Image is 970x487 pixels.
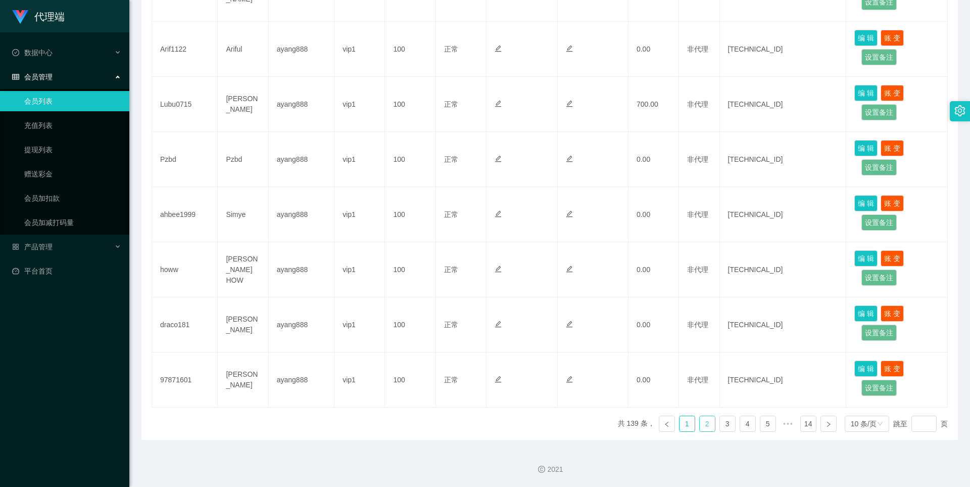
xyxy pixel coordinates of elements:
[152,77,218,132] td: Lubu0715
[218,132,268,187] td: Pzbd
[687,321,708,329] span: 非代理
[12,49,19,56] i: 图标: check-circle-o
[881,305,904,322] button: 账 变
[444,155,458,163] span: 正常
[740,416,756,432] li: 4
[385,242,435,297] td: 100
[826,421,832,427] i: 图标: right
[854,250,878,267] button: 编 辑
[854,195,878,211] button: 编 辑
[152,187,218,242] td: ahbee1999
[800,416,816,432] li: 14
[881,30,904,46] button: 账 变
[444,376,458,384] span: 正常
[699,416,715,432] li: 2
[740,416,755,431] a: 4
[687,376,708,384] span: 非代理
[801,416,816,431] a: 14
[495,100,502,107] i: 图标: edit
[780,416,796,432] span: •••
[24,140,121,160] a: 提现列表
[820,416,837,432] li: 下一页
[628,187,679,242] td: 0.00
[566,210,573,217] i: 图标: edit
[628,77,679,132] td: 700.00
[851,416,877,431] div: 10 条/页
[218,352,268,408] td: [PERSON_NAME]
[881,250,904,267] button: 账 变
[385,352,435,408] td: 100
[152,242,218,297] td: howw
[687,265,708,274] span: 非代理
[495,210,502,217] i: 图标: edit
[137,464,962,475] div: 2021
[700,416,715,431] a: 2
[687,210,708,218] span: 非代理
[495,321,502,328] i: 图标: edit
[566,45,573,52] i: 图标: edit
[34,1,65,33] h1: 代理端
[861,104,897,120] button: 设置备注
[720,352,847,408] td: [TECHNICAL_ID]
[760,416,776,432] li: 5
[385,187,435,242] td: 100
[152,297,218,352] td: draco181
[854,361,878,377] button: 编 辑
[664,421,670,427] i: 图标: left
[24,212,121,233] a: 会员加减打码量
[495,45,502,52] i: 图标: edit
[495,265,502,273] i: 图标: edit
[877,421,883,428] i: 图标: down
[881,195,904,211] button: 账 变
[659,416,675,432] li: 上一页
[720,416,735,431] a: 3
[760,416,775,431] a: 5
[12,12,65,20] a: 代理端
[385,77,435,132] td: 100
[861,49,897,65] button: 设置备注
[385,22,435,77] td: 100
[628,297,679,352] td: 0.00
[854,305,878,322] button: 编 辑
[566,321,573,328] i: 图标: edit
[628,242,679,297] td: 0.00
[152,132,218,187] td: Pzbd
[954,105,965,116] i: 图标: setting
[385,297,435,352] td: 100
[12,73,53,81] span: 会员管理
[269,242,334,297] td: ayang888
[680,416,695,431] a: 1
[854,85,878,101] button: 编 辑
[861,159,897,175] button: 设置备注
[628,132,679,187] td: 0.00
[444,210,458,218] span: 正常
[24,164,121,184] a: 赠送彩金
[12,73,19,80] i: 图标: table
[495,155,502,162] i: 图标: edit
[269,297,334,352] td: ayang888
[444,321,458,329] span: 正常
[218,22,268,77] td: Ariful
[334,242,385,297] td: vip1
[780,416,796,432] li: 向后 5 页
[566,100,573,107] i: 图标: edit
[566,155,573,162] i: 图标: edit
[269,187,334,242] td: ayang888
[334,352,385,408] td: vip1
[881,140,904,156] button: 账 变
[269,77,334,132] td: ayang888
[687,155,708,163] span: 非代理
[12,261,121,281] a: 图标: dashboard平台首页
[12,49,53,57] span: 数据中心
[218,187,268,242] td: Simye
[854,30,878,46] button: 编 辑
[269,22,334,77] td: ayang888
[24,115,121,136] a: 充值列表
[720,297,847,352] td: [TECHNICAL_ID]
[861,380,897,396] button: 设置备注
[12,243,53,251] span: 产品管理
[444,265,458,274] span: 正常
[218,77,268,132] td: [PERSON_NAME]
[861,325,897,341] button: 设置备注
[720,22,847,77] td: [TECHNICAL_ID]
